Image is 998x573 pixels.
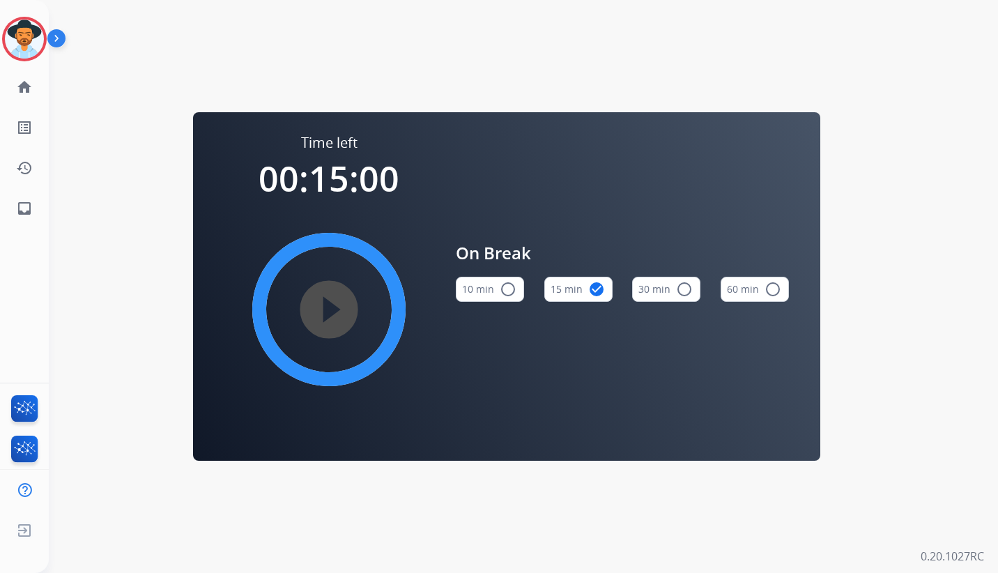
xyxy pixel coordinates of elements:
mat-icon: play_circle_filled [321,301,337,318]
mat-icon: radio_button_unchecked [676,281,693,298]
span: Time left [301,133,358,153]
mat-icon: list_alt [16,119,33,136]
mat-icon: inbox [16,200,33,217]
p: 0.20.1027RC [921,548,984,565]
img: avatar [5,20,44,59]
mat-icon: check_circle [588,281,605,298]
button: 15 min [544,277,613,302]
mat-icon: radio_button_unchecked [500,281,516,298]
span: 00:15:00 [259,155,399,202]
mat-icon: radio_button_unchecked [765,281,781,298]
button: 60 min [721,277,789,302]
mat-icon: home [16,79,33,95]
mat-icon: history [16,160,33,176]
button: 30 min [632,277,700,302]
span: On Break [456,240,789,266]
button: 10 min [456,277,524,302]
